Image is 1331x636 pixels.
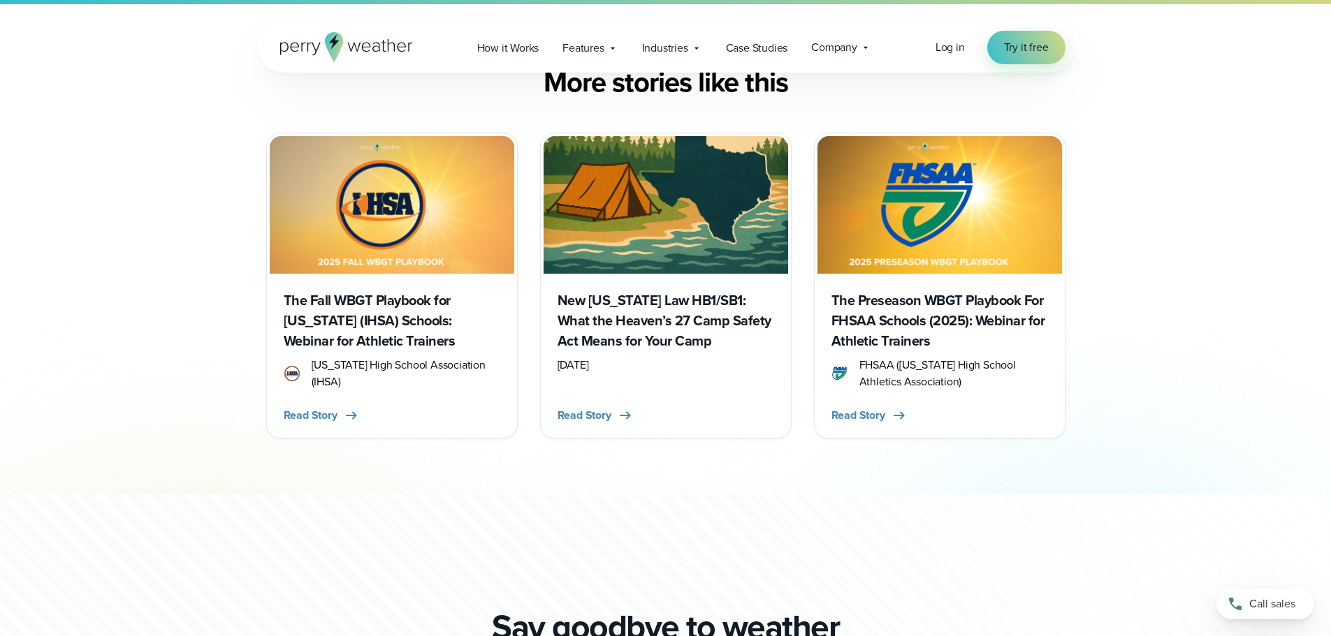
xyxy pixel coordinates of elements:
span: Log in [936,39,965,55]
a: Log in [936,39,965,56]
a: IHSA WBGT playbook The Fall WBGT Playbook for [US_STATE] (IHSA) Schools: Webinar for Athletic Tra... [266,133,518,438]
span: Case Studies [726,40,788,57]
div: [DATE] [558,357,774,374]
img: IHSA WBGT playbook [270,136,514,274]
span: How it Works [477,40,539,57]
div: Sign out [6,95,1325,108]
a: FHSAA WBGT The Preseason WBGT Playbook For FHSAA Schools (2025): Webinar for Athletic Trainers fh... [814,133,1065,438]
div: Sort New > Old [6,45,1325,57]
div: Home [6,6,292,18]
span: Try it free [1004,39,1049,56]
button: Read Story [831,407,908,424]
div: Sort A > Z [6,32,1325,45]
span: Features [562,40,604,57]
span: Company [811,39,857,56]
img: FHSAA WBGT [817,136,1062,274]
a: Case Studies [714,34,800,62]
h2: More stories like this [258,66,1074,99]
span: Read Story [284,407,337,424]
span: Read Story [831,407,885,424]
span: [US_STATE] High School Association (IHSA) [312,357,500,390]
img: fhsaa logo [831,365,848,382]
button: Read Story [558,407,634,424]
a: Camp Safety Act New [US_STATE] Law HB1/SB1: What the Heaven’s 27 Camp Safety Act Means for Your C... [540,133,792,438]
img: Camp Safety Act [544,136,788,274]
a: How it Works [465,34,551,62]
h3: The Fall WBGT Playbook for [US_STATE] (IHSA) Schools: Webinar for Athletic Trainers [284,290,500,351]
span: Industries [642,40,688,57]
img: Illinois high school association (IHSA) [284,365,300,382]
span: FHSAA ([US_STATE] High School Athletics Association) [859,357,1048,390]
span: Call sales [1249,596,1295,612]
h3: The Preseason WBGT Playbook For FHSAA Schools (2025): Webinar for Athletic Trainers [831,290,1048,351]
button: Read Story [284,407,360,424]
div: Delete [6,70,1325,82]
span: Read Story [558,407,611,424]
a: Call sales [1216,589,1314,619]
h3: New [US_STATE] Law HB1/SB1: What the Heaven’s 27 Camp Safety Act Means for Your Camp [558,290,774,351]
a: Try it free [987,31,1065,64]
div: Move To ... [6,57,1325,70]
div: Options [6,82,1325,95]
